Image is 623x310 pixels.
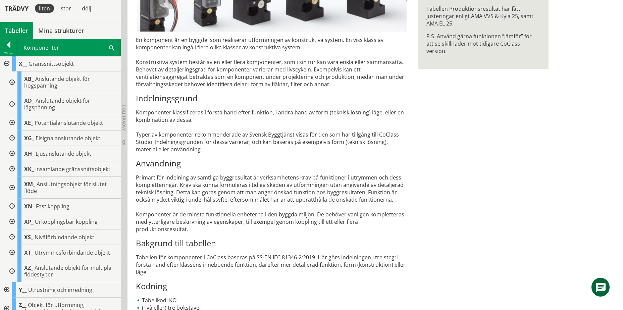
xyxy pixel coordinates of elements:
[136,93,407,103] h3: Indelningsgrund
[426,33,539,55] p: P.S. Använd gärna funktionen ”Jämför” för att se skillnader mot tidigare CoClass version.
[136,238,407,248] h3: Bakgrund till tabellen
[24,249,33,256] span: XT_
[78,4,95,13] div: dölj
[57,4,75,13] div: stor
[29,60,74,67] span: Gränssnittsobjekt
[35,218,98,225] span: Urkopplingsbar koppling
[24,264,33,271] span: XZ_
[19,286,27,294] span: Y__
[24,75,90,89] span: Anslutande objekt för högspänning
[35,119,103,126] span: Potentialanslutande objekt
[33,22,89,39] a: Mina strukturer
[35,234,94,241] span: Nivåförbindande objekt
[19,60,27,67] span: X__
[426,5,539,27] p: Tabellen Produktionsresultat har fått justeringar enligt AMA VVS & Kyla 25, samt AMA EL 25.
[24,180,35,188] span: XM_
[24,75,34,83] span: XB_
[24,218,34,225] span: XP_
[19,301,27,309] span: Z__
[136,297,407,304] li: Tabellkod: KO
[17,39,120,56] div: Komponenter
[35,4,54,13] div: liten
[36,135,100,142] span: Elsignalanslutande objekt
[1,5,32,12] div: Trädvy
[24,150,34,157] span: XH_
[136,281,407,291] h3: Kodning
[24,264,111,278] span: Anslutande objekt för multipla flödestyper
[24,119,33,126] span: XE_
[35,165,110,173] span: Insamlande gränssnittsobjekt
[24,234,33,241] span: XS_
[36,150,91,157] span: Ljusanslutande objekt
[28,286,92,294] span: Utrustning och inredning
[24,165,34,173] span: XK_
[136,158,407,168] h3: Användning
[0,51,17,56] div: Tillbaka
[24,180,107,195] span: Anslutningsobjekt för slutet flöde
[24,97,34,104] span: XD_
[24,97,90,111] span: Anslutande objekt för lågspänning
[109,44,114,51] span: Sök i tabellen
[121,105,127,131] span: Dölj trädvy
[24,135,34,142] span: XG_
[36,203,69,210] span: Fast koppling
[35,249,110,256] span: Utrymmesförbindande objekt
[24,203,35,210] span: XN_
